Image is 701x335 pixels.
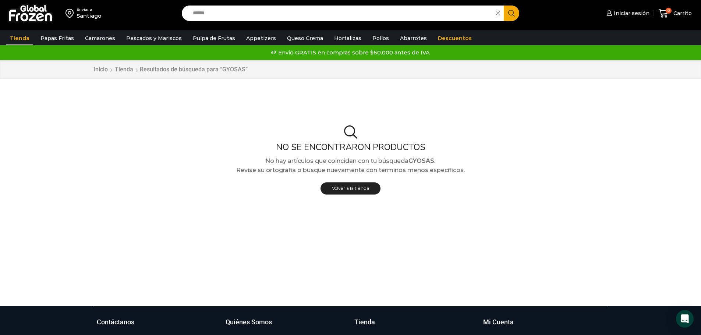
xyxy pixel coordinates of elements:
[88,156,614,175] p: No hay artículos que coincidan con tu búsqueda Revise su ortografía o busque nuevamente con térmi...
[6,31,33,45] a: Tienda
[226,317,347,334] a: Quiénes Somos
[666,8,672,14] span: 0
[332,185,369,191] span: Volver a la tienda
[242,31,280,45] a: Appetizers
[504,6,519,21] button: Search button
[676,310,694,328] div: Open Intercom Messenger
[434,31,475,45] a: Descuentos
[657,5,694,22] a: 0 Carrito
[605,6,649,21] a: Iniciar sesión
[283,31,327,45] a: Queso Crema
[93,65,108,74] a: Inicio
[408,157,436,164] strong: GYOSAS.
[66,7,77,19] img: address-field-icon.svg
[672,10,692,17] span: Carrito
[321,182,380,195] a: Volver a la tienda
[354,317,476,334] a: Tienda
[37,31,78,45] a: Papas Fritas
[354,317,375,327] h3: Tienda
[189,31,239,45] a: Pulpa de Frutas
[97,317,134,327] h3: Contáctanos
[81,31,119,45] a: Camarones
[612,10,649,17] span: Iniciar sesión
[483,317,605,334] a: Mi Cuenta
[77,12,102,19] div: Santiago
[97,317,218,334] a: Contáctanos
[123,31,185,45] a: Pescados y Mariscos
[114,65,134,74] a: Tienda
[330,31,365,45] a: Hortalizas
[396,31,431,45] a: Abarrotes
[226,317,272,327] h3: Quiénes Somos
[88,142,614,153] h2: No se encontraron productos
[77,7,102,12] div: Enviar a
[483,317,514,327] h3: Mi Cuenta
[369,31,393,45] a: Pollos
[93,65,248,74] nav: Breadcrumb
[140,66,248,73] h1: Resultados de búsqueda para “GYOSAS”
